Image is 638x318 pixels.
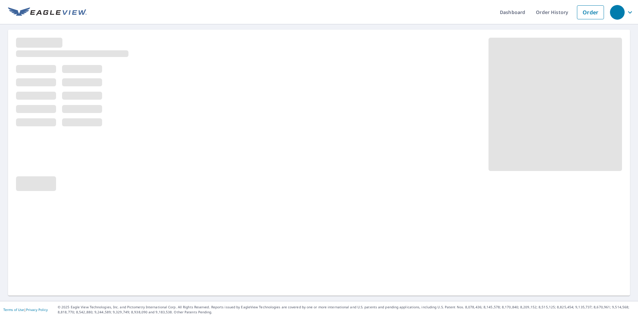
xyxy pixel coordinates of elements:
a: Order [577,5,604,19]
img: EV Logo [8,7,87,17]
a: Terms of Use [3,307,24,312]
p: | [3,308,48,312]
a: Privacy Policy [26,307,48,312]
p: © 2025 Eagle View Technologies, Inc. and Pictometry International Corp. All Rights Reserved. Repo... [58,305,635,315]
